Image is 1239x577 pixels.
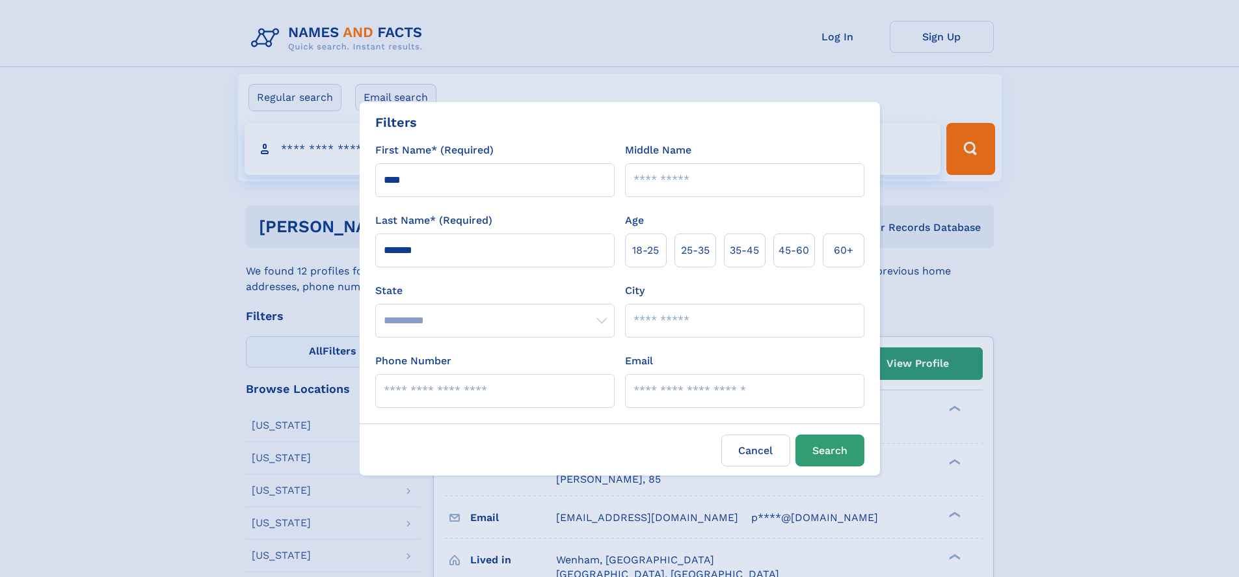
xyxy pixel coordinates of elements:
label: Last Name* (Required) [375,213,492,228]
label: Middle Name [625,142,691,158]
button: Search [795,435,864,466]
label: Email [625,353,653,369]
span: 35‑45 [730,243,759,258]
label: Cancel [721,435,790,466]
label: State [375,283,615,299]
span: 18‑25 [632,243,659,258]
label: First Name* (Required) [375,142,494,158]
label: Phone Number [375,353,451,369]
span: 60+ [834,243,853,258]
div: Filters [375,113,417,132]
label: City [625,283,645,299]
span: 25‑35 [681,243,710,258]
label: Age [625,213,644,228]
span: 45‑60 [779,243,809,258]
